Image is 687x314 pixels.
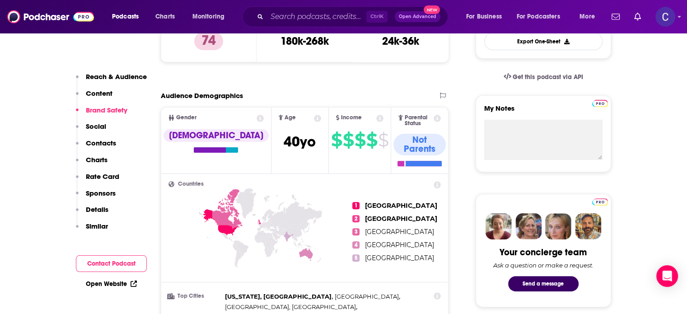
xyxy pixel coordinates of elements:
button: open menu [460,9,513,24]
img: Podchaser Pro [592,198,608,206]
p: Contacts [86,139,116,147]
div: Not Parents [393,134,446,155]
a: Pro website [592,197,608,206]
h2: Audience Demographics [161,91,243,100]
p: Sponsors [86,189,116,197]
img: Jules Profile [545,213,571,239]
span: 40 yo [284,133,316,150]
p: Charts [86,155,107,164]
span: [US_STATE], [GEOGRAPHIC_DATA] [225,293,332,300]
span: [GEOGRAPHIC_DATA] [365,228,434,236]
h3: 180k-268k [280,34,329,48]
div: Search podcasts, credits, & more... [251,6,457,27]
p: Similar [86,222,108,230]
img: Podchaser - Follow, Share and Rate Podcasts [7,8,94,25]
span: More [580,10,595,23]
button: Rate Card [76,172,119,189]
label: My Notes [484,104,603,120]
span: Monitoring [192,10,224,23]
button: Content [76,89,112,106]
span: 5 [352,254,360,262]
button: Similar [76,222,108,239]
a: Pro website [592,98,608,107]
span: 4 [352,241,360,248]
button: Send a message [508,276,579,291]
button: Charts [76,155,107,172]
button: open menu [106,9,150,24]
span: , [225,291,333,302]
span: Get this podcast via API [513,73,583,81]
p: Brand Safety [86,106,127,114]
a: Show notifications dropdown [631,9,645,24]
span: [GEOGRAPHIC_DATA] [335,293,399,300]
h3: Top Cities [168,293,221,299]
button: Brand Safety [76,106,127,122]
span: Charts [155,10,175,23]
button: open menu [186,9,236,24]
span: Open Advanced [399,14,436,19]
span: Gender [176,115,196,121]
span: Income [341,115,362,121]
span: $ [366,133,377,147]
a: Charts [150,9,180,24]
span: $ [343,133,354,147]
button: Contacts [76,139,116,155]
button: open menu [573,9,606,24]
span: $ [331,133,342,147]
span: Podcasts [112,10,139,23]
p: 74 [194,32,223,50]
div: [DEMOGRAPHIC_DATA] [164,129,269,142]
span: For Business [466,10,502,23]
button: Show profile menu [655,7,675,27]
a: Show notifications dropdown [608,9,623,24]
span: , [225,302,357,312]
img: User Profile [655,7,675,27]
span: Parental Status [405,115,432,127]
span: New [424,5,440,14]
button: open menu [511,9,573,24]
h3: 24k-36k [382,34,419,48]
span: [GEOGRAPHIC_DATA] [365,254,434,262]
button: Social [76,122,106,139]
div: Open Intercom Messenger [656,265,678,287]
div: Your concierge team [500,247,587,258]
span: 2 [352,215,360,222]
span: [GEOGRAPHIC_DATA] [365,241,434,249]
span: Age [285,115,296,121]
span: [GEOGRAPHIC_DATA] [365,215,437,223]
button: Contact Podcast [76,255,147,272]
span: , [335,291,400,302]
span: Countries [178,181,204,187]
span: 1 [352,202,360,209]
span: For Podcasters [517,10,560,23]
button: Sponsors [76,189,116,206]
p: Social [86,122,106,131]
span: Logged in as publicityxxtina [655,7,675,27]
span: $ [378,133,388,147]
span: 3 [352,228,360,235]
a: Open Website [86,280,137,288]
p: Rate Card [86,172,119,181]
span: [GEOGRAPHIC_DATA] [365,202,437,210]
p: Details [86,205,108,214]
p: Reach & Audience [86,72,147,81]
button: Export One-Sheet [484,33,603,50]
span: [GEOGRAPHIC_DATA], [GEOGRAPHIC_DATA] [225,303,356,310]
img: Podchaser Pro [592,100,608,107]
button: Details [76,205,108,222]
a: Get this podcast via API [496,66,590,88]
p: Content [86,89,112,98]
div: Ask a question or make a request. [493,262,594,269]
button: Reach & Audience [76,72,147,89]
img: Sydney Profile [486,213,512,239]
span: $ [355,133,365,147]
img: Barbara Profile [515,213,542,239]
span: Ctrl K [366,11,388,23]
img: Jon Profile [575,213,601,239]
input: Search podcasts, credits, & more... [267,9,366,24]
button: Open AdvancedNew [395,11,440,22]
